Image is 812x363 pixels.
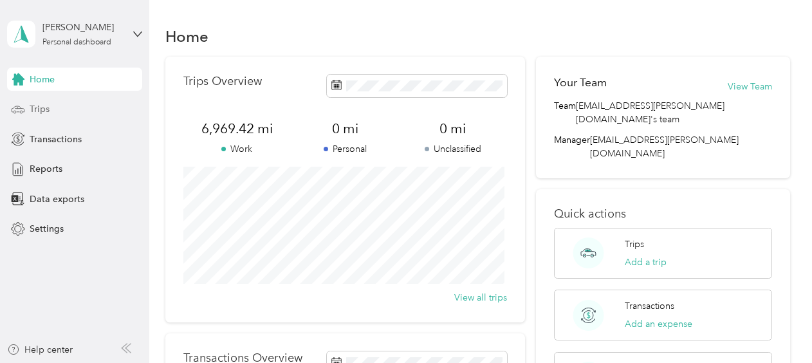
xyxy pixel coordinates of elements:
[625,237,644,251] p: Trips
[7,343,73,357] button: Help center
[30,102,50,116] span: Trips
[625,299,674,313] p: Transactions
[454,291,507,304] button: View all trips
[165,30,208,43] h1: Home
[576,99,771,126] span: [EMAIL_ADDRESS][PERSON_NAME][DOMAIN_NAME]'s team
[728,80,772,93] button: View Team
[183,75,262,88] p: Trips Overview
[625,317,692,331] button: Add an expense
[740,291,812,363] iframe: Everlance-gr Chat Button Frame
[30,222,64,236] span: Settings
[590,135,739,159] span: [EMAIL_ADDRESS][PERSON_NAME][DOMAIN_NAME]
[625,256,667,269] button: Add a trip
[42,21,123,34] div: [PERSON_NAME]
[554,99,576,126] span: Team
[30,73,55,86] span: Home
[399,120,507,138] span: 0 mi
[291,120,399,138] span: 0 mi
[554,75,607,91] h2: Your Team
[30,133,82,146] span: Transactions
[42,39,111,46] div: Personal dashboard
[30,192,84,206] span: Data exports
[291,142,399,156] p: Personal
[183,142,291,156] p: Work
[30,162,62,176] span: Reports
[399,142,507,156] p: Unclassified
[554,133,590,160] span: Manager
[554,207,771,221] p: Quick actions
[183,120,291,138] span: 6,969.42 mi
